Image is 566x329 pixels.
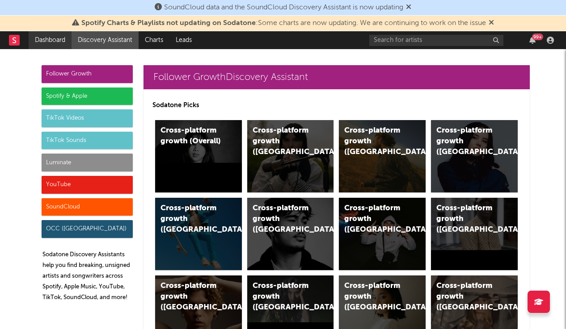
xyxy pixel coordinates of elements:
[247,120,334,192] a: Cross-platform growth ([GEOGRAPHIC_DATA])
[529,37,536,44] button: 99+
[253,125,313,158] div: Cross-platform growth ([GEOGRAPHIC_DATA])
[42,250,133,303] p: Sodatone Discovery Assistants help you find breaking, unsigned artists and songwriters across Spo...
[152,100,521,111] p: Sodatone Picks
[253,281,313,313] div: Cross-platform growth ([GEOGRAPHIC_DATA])
[436,203,497,235] div: Cross-platform growth ([GEOGRAPHIC_DATA])
[344,125,405,158] div: Cross-platform growth ([GEOGRAPHIC_DATA])
[164,4,403,11] span: SoundCloud data and the SoundCloud Discovery Assistant is now updating
[42,87,133,105] div: Spotify & Apple
[42,154,133,171] div: Luminate
[344,281,405,313] div: Cross-platform growth ([GEOGRAPHIC_DATA])
[139,31,169,49] a: Charts
[144,65,530,89] a: Follower GrowthDiscovery Assistant
[436,281,497,313] div: Cross-platform growth ([GEOGRAPHIC_DATA])
[155,198,242,270] a: Cross-platform growth ([GEOGRAPHIC_DATA])
[29,31,72,49] a: Dashboard
[161,125,221,147] div: Cross-platform growth (Overall)
[406,4,411,11] span: Dismiss
[489,20,494,27] span: Dismiss
[42,109,133,127] div: TikTok Videos
[369,35,503,46] input: Search for artists
[169,31,198,49] a: Leads
[42,132,133,150] div: TikTok Sounds
[247,198,334,270] a: Cross-platform growth ([GEOGRAPHIC_DATA])
[431,198,518,270] a: Cross-platform growth ([GEOGRAPHIC_DATA])
[42,65,133,83] div: Follower Growth
[253,203,313,235] div: Cross-platform growth ([GEOGRAPHIC_DATA])
[42,220,133,238] div: OCC ([GEOGRAPHIC_DATA])
[339,198,426,270] a: Cross-platform growth ([GEOGRAPHIC_DATA]/GSA)
[431,120,518,192] a: Cross-platform growth ([GEOGRAPHIC_DATA])
[42,176,133,194] div: YouTube
[155,120,242,192] a: Cross-platform growth (Overall)
[532,33,543,40] div: 99 +
[81,20,256,27] span: Spotify Charts & Playlists not updating on Sodatone
[436,125,497,158] div: Cross-platform growth ([GEOGRAPHIC_DATA])
[81,20,486,27] span: : Some charts are now updating. We are continuing to work on the issue
[72,31,139,49] a: Discovery Assistant
[161,203,221,235] div: Cross-platform growth ([GEOGRAPHIC_DATA])
[344,203,405,235] div: Cross-platform growth ([GEOGRAPHIC_DATA]/GSA)
[161,281,221,313] div: Cross-platform growth ([GEOGRAPHIC_DATA])
[42,198,133,216] div: SoundCloud
[339,120,426,192] a: Cross-platform growth ([GEOGRAPHIC_DATA])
